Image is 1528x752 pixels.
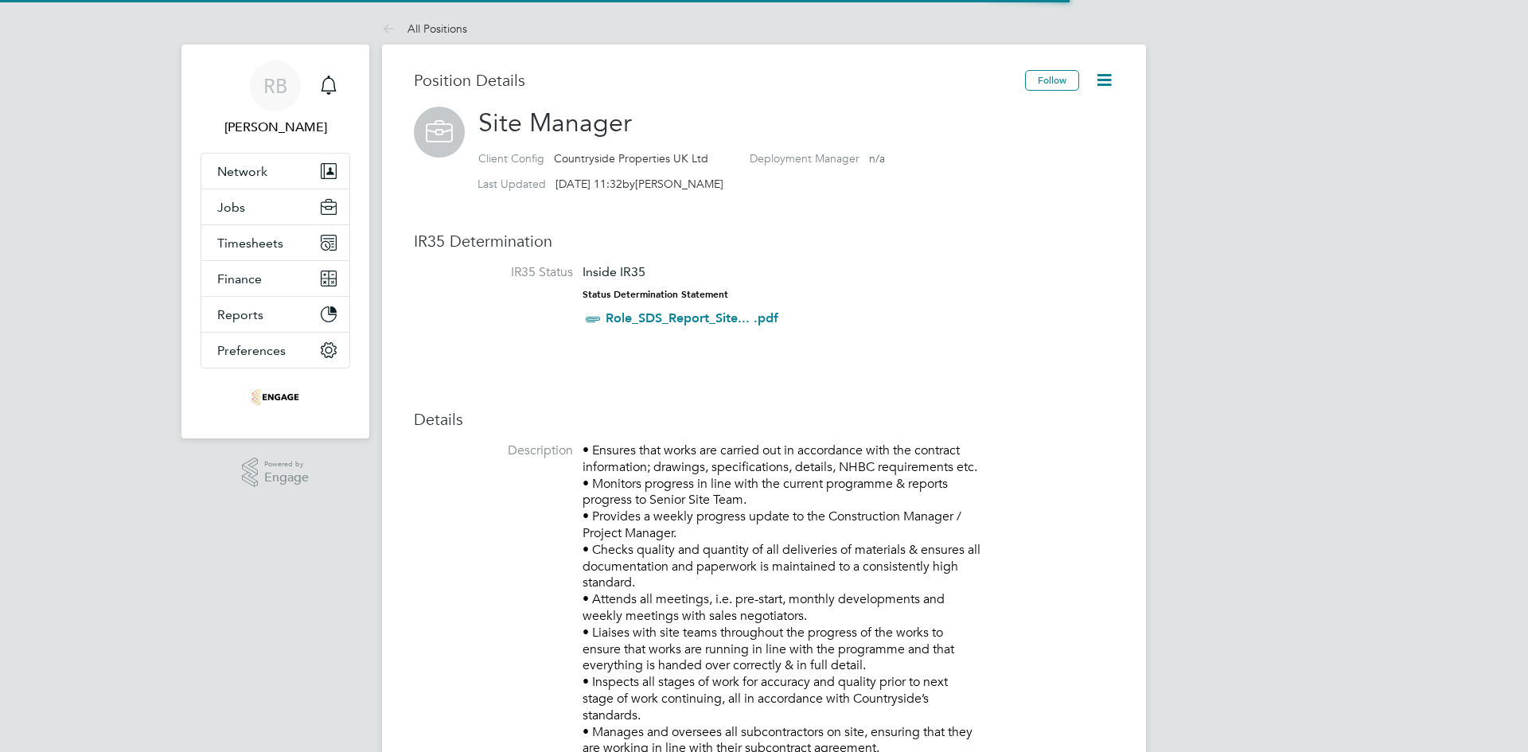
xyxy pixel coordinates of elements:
a: RB[PERSON_NAME] [201,60,350,137]
span: Timesheets [217,236,283,251]
a: All Positions [382,21,467,36]
button: Follow [1025,70,1079,91]
span: Engage [264,471,309,485]
img: footprintrecruitment-logo-retina.png [251,384,299,410]
button: Finance [201,261,349,296]
span: Countryside Properties UK Ltd [554,151,708,166]
label: Last Updated [477,177,546,191]
label: Deployment Manager [750,151,859,166]
span: [PERSON_NAME] [635,177,723,191]
a: Role_SDS_Report_Site... .pdf [606,310,778,325]
span: n/a [869,151,885,166]
strong: Status Determination Statement [583,289,728,300]
span: Jobs [217,200,245,215]
span: Finance [217,271,262,286]
button: Timesheets [201,225,349,260]
span: [DATE] 11:32 [555,177,622,191]
label: IR35 Status [414,264,573,281]
span: Network [217,164,267,179]
h3: Position Details [414,70,1025,91]
button: Preferences [201,333,349,368]
span: RB [263,76,287,96]
label: Client Config [478,151,544,166]
label: Description [414,442,573,459]
span: Site Manager [478,107,632,138]
a: Go to home page [201,384,350,410]
h3: IR35 Determination [414,231,1114,251]
span: Reports [217,307,263,322]
div: by [477,177,723,191]
span: Powered by [264,458,309,471]
button: Network [201,154,349,189]
a: Powered byEngage [242,458,310,488]
nav: Main navigation [181,45,369,438]
button: Reports [201,297,349,332]
button: Jobs [201,189,349,224]
span: Inside IR35 [583,264,645,279]
span: Preferences [217,343,286,358]
span: Ryan Barnett [201,118,350,137]
h3: Details [414,409,1114,430]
